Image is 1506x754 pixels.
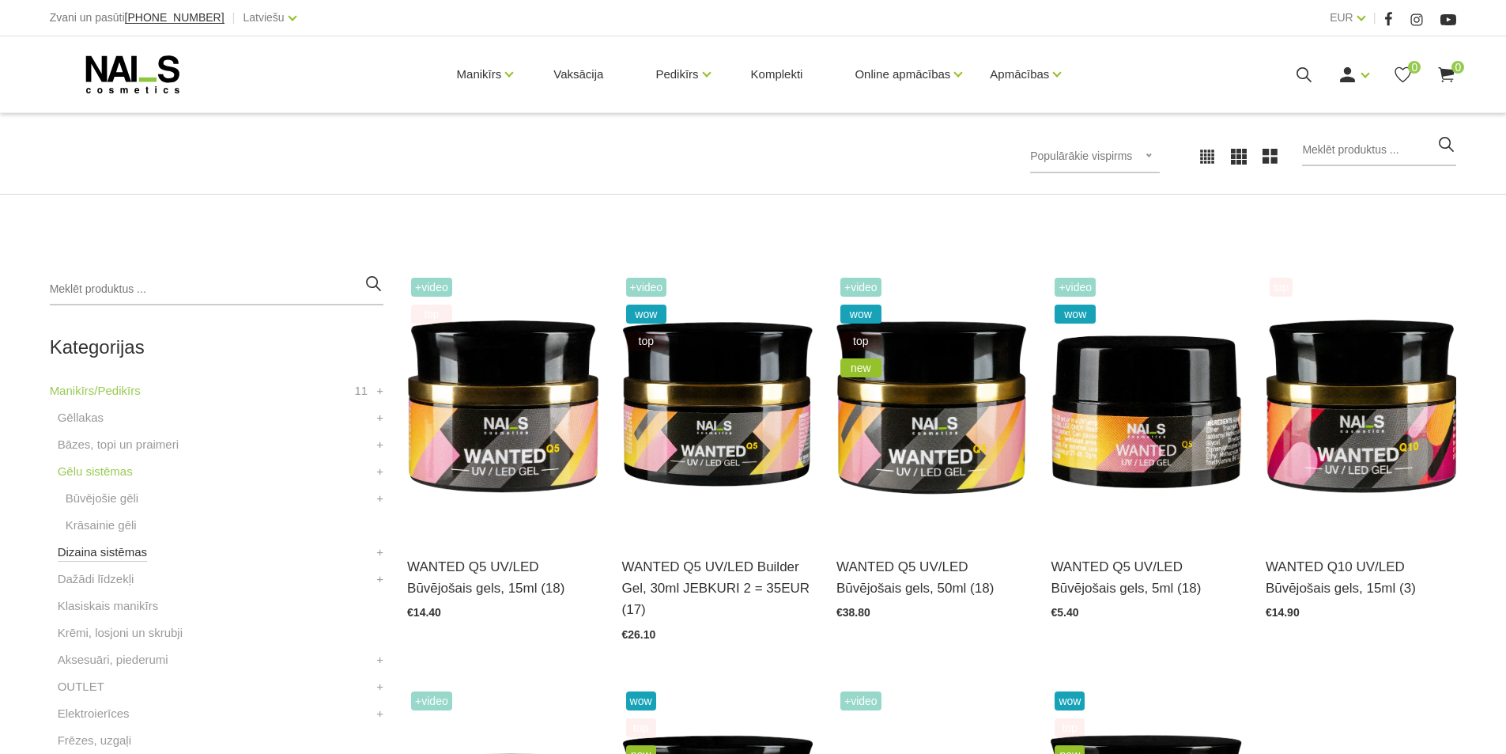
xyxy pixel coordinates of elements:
span: | [232,8,236,28]
span: +Video [626,278,667,297]
a: Vaksācija [541,36,616,112]
a: WANTED Q5 UV/LED Builder Gel, 30ml JEBKURI 2 = 35EUR (17) [622,556,813,621]
span: wow [626,691,656,710]
a: Klasiskais manikīrs [58,597,159,616]
span: [PHONE_NUMBER] [125,11,225,24]
a: Apmācības [990,43,1049,106]
span: top [626,718,656,737]
span: +Video [840,278,881,297]
a: Krāsainie gēli [66,516,137,535]
span: 11 [354,381,368,400]
a: Dizaina sistēmas [58,543,147,562]
a: Gēllakas [58,408,104,427]
a: + [376,435,383,454]
span: wow [1055,691,1085,710]
a: Komplekti [738,36,816,112]
a: Online apmācības [855,43,950,106]
span: | [1373,8,1376,28]
a: Manikīrs/Pedikīrs [50,381,141,400]
a: [PHONE_NUMBER] [125,12,225,24]
span: wow [840,305,881,324]
a: WANTED Q5 UV/LED Būvējošais gels, 5ml (18) [1051,556,1241,599]
a: WANTED Q5 UV/LED Būvējošais gels, 15ml (18) [407,556,598,599]
img: Gels WANTED NAILS cosmetics tehniķu komanda ir radījusi gelu, kas ilgi jau ir katra meistara mekl... [622,274,813,536]
span: top [411,305,452,324]
div: Zvani un pasūti [50,8,225,28]
span: top [1055,718,1085,737]
a: Manikīrs [457,43,502,106]
a: Dažādi līdzekļi [58,570,134,589]
span: €5.40 [1051,606,1078,619]
span: top [840,332,881,350]
img: Gels WANTED NAILS cosmetics tehniķu komanda ir radījusi gelu, kas ilgi jau ir katra meistara mekl... [836,274,1027,536]
a: OUTLET [58,677,104,696]
span: +Video [411,691,452,710]
h2: Kategorijas [50,337,383,358]
a: Būvējošie gēli [66,489,139,508]
a: + [376,570,383,589]
span: +Video [1055,278,1096,297]
span: 0 [1408,61,1421,74]
span: Populārākie vispirms [1030,150,1132,162]
a: + [376,704,383,723]
a: 0 [1393,65,1413,85]
a: Aksesuāri, piederumi [58,650,168,669]
img: Gels WANTED NAILS cosmetics tehniķu komanda ir radījusi gelu, kas ilgi jau ir katra meistara mekl... [407,274,598,536]
span: 0 [1451,61,1464,74]
a: + [376,650,383,669]
span: wow [1055,305,1096,324]
a: Latviešu [243,8,285,27]
img: Gels WANTED NAILS cosmetics tehniķu komanda ir radījusi gelu, kas ilgi jau ir katra meistara mekl... [1266,274,1456,536]
a: Elektroierīces [58,704,130,723]
a: WANTED Q10 UV/LED Būvējošais gels, 15ml (3) [1266,556,1456,599]
a: Bāzes, topi un praimeri [58,435,179,454]
a: Krēmi, losjoni un skrubji [58,623,183,642]
a: Gēlu sistēmas [58,462,133,481]
input: Meklēt produktus ... [1302,135,1456,166]
a: Pedikīrs [655,43,698,106]
span: €38.80 [836,606,870,619]
a: 0 [1436,65,1456,85]
a: + [376,381,383,400]
span: top [1270,278,1293,297]
span: new [840,358,881,377]
a: EUR [1330,8,1353,27]
span: wow [626,305,667,324]
span: +Video [411,278,452,297]
a: + [376,408,383,427]
span: €26.10 [622,628,656,641]
input: Meklēt produktus ... [50,274,383,305]
span: +Video [840,691,881,710]
span: top [626,332,667,350]
a: Frēzes, uzgaļi [58,731,131,750]
a: + [376,543,383,562]
a: + [376,677,383,696]
img: Gels WANTED NAILS cosmetics tehniķu komanda ir radījusi gelu, kas ilgi jau ir katra meistara mekl... [1051,274,1241,536]
span: €14.90 [1266,606,1300,619]
a: + [376,489,383,508]
a: WANTED Q5 UV/LED Būvējošais gels, 50ml (18) [836,556,1027,599]
a: + [376,462,383,481]
span: €14.40 [407,606,441,619]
